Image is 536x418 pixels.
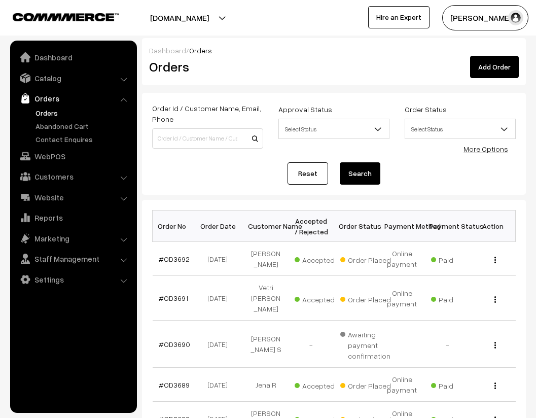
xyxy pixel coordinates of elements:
[13,147,133,165] a: WebPOS
[198,368,243,402] td: [DATE]
[463,145,508,153] a: More Options
[149,45,519,56] div: /
[379,276,425,321] td: Online payment
[494,382,496,389] img: Menu
[340,252,391,265] span: Order Placed
[243,368,289,402] td: Jena R
[379,211,425,242] th: Payment Method
[368,6,430,28] a: Hire an Expert
[198,321,243,368] td: [DATE]
[198,242,243,276] td: [DATE]
[13,229,133,248] a: Marketing
[13,167,133,186] a: Customers
[153,211,198,242] th: Order No
[494,257,496,263] img: Menu
[13,89,133,108] a: Orders
[508,10,523,25] img: user
[13,270,133,289] a: Settings
[405,120,515,138] span: Select Status
[33,134,133,145] a: Contact Enquires
[405,104,447,115] label: Order Status
[425,211,471,242] th: Payment Status
[243,211,289,242] th: Customer Name
[159,255,190,263] a: #OD3692
[431,292,482,305] span: Paid
[295,292,345,305] span: Accepted
[288,162,328,185] a: Reset
[189,46,212,55] span: Orders
[115,5,244,30] button: [DOMAIN_NAME]
[295,378,345,391] span: Accepted
[289,321,334,368] td: -
[13,188,133,206] a: Website
[340,327,391,361] span: Awaiting payment confirmation
[494,342,496,349] img: Menu
[425,321,471,368] td: -
[149,59,262,75] h2: Orders
[159,294,188,302] a: #OD3691
[13,69,133,87] a: Catalog
[431,378,482,391] span: Paid
[279,120,389,138] span: Select Status
[152,103,263,124] label: Order Id / Customer Name, Email, Phone
[379,242,425,276] td: Online payment
[340,162,380,185] button: Search
[340,292,391,305] span: Order Placed
[33,121,133,131] a: Abandoned Cart
[334,211,380,242] th: Order Status
[442,5,528,30] button: [PERSON_NAME]
[243,321,289,368] td: [PERSON_NAME] S
[13,13,119,21] img: COMMMERCE
[379,368,425,402] td: Online payment
[278,119,389,139] span: Select Status
[198,211,243,242] th: Order Date
[243,242,289,276] td: [PERSON_NAME]
[340,378,391,391] span: Order Placed
[159,340,190,349] a: #OD3690
[13,208,133,227] a: Reports
[295,252,345,265] span: Accepted
[289,211,334,242] th: Accepted / Rejected
[13,48,133,66] a: Dashboard
[13,250,133,268] a: Staff Management
[405,119,516,139] span: Select Status
[243,276,289,321] td: Vetri [PERSON_NAME]
[470,211,516,242] th: Action
[431,252,482,265] span: Paid
[198,276,243,321] td: [DATE]
[152,128,263,149] input: Order Id / Customer Name / Customer Email / Customer Phone
[159,380,190,389] a: #OD3689
[13,10,101,22] a: COMMMERCE
[33,108,133,118] a: Orders
[470,56,519,78] a: Add Order
[494,296,496,303] img: Menu
[278,104,332,115] label: Approval Status
[149,46,186,55] a: Dashboard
